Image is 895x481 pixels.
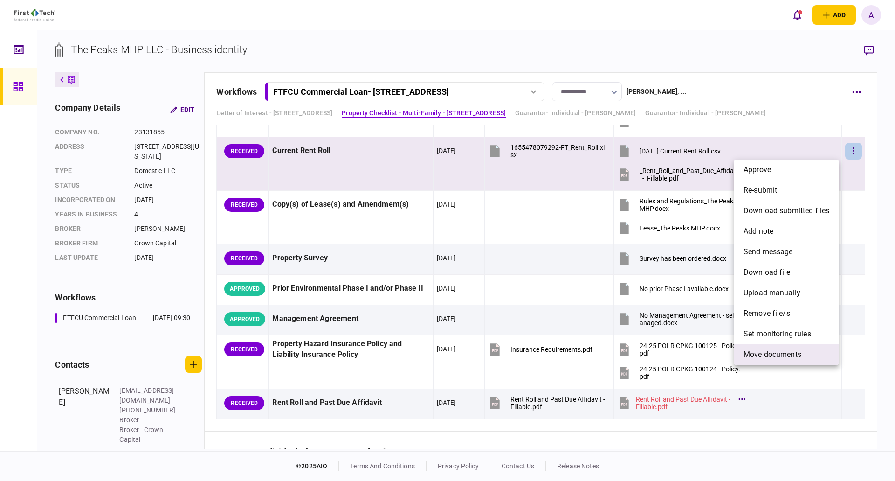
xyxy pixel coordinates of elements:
[744,226,773,237] span: add note
[744,185,777,196] span: re-submit
[744,328,811,340] span: set monitoring rules
[744,308,790,319] span: remove file/s
[744,267,790,278] span: download file
[744,287,800,299] span: upload manually
[744,164,771,175] span: approve
[744,205,829,216] span: download submitted files
[744,246,793,258] span: send message
[744,349,801,360] span: Move documents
